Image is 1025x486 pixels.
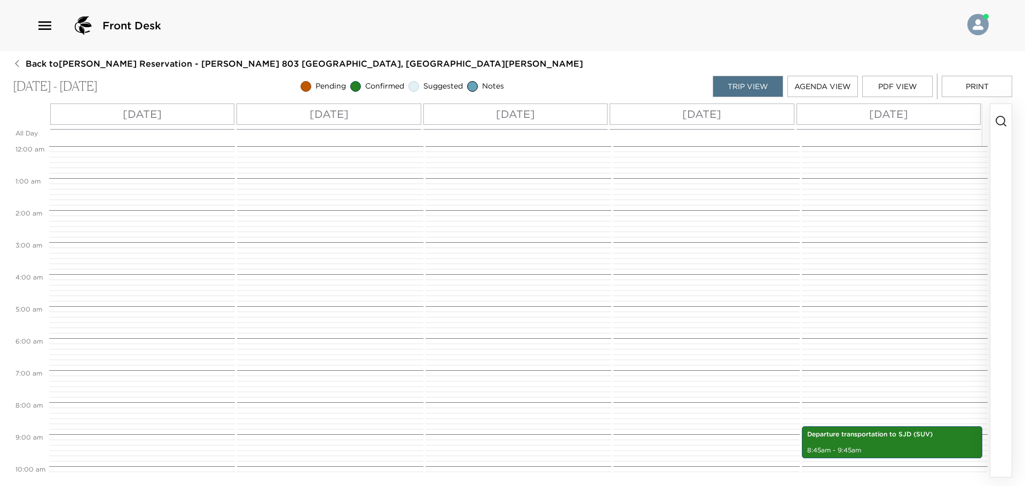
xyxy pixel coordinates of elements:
[713,76,783,97] button: Trip View
[787,76,858,97] button: Agenda View
[15,129,46,138] p: All Day
[423,81,463,92] span: Suggested
[236,103,421,125] button: [DATE]
[802,426,982,458] div: Departure transportation to SJD (SUV)8:45am - 9:45am
[13,145,47,153] span: 12:00 AM
[869,106,908,122] p: [DATE]
[102,18,161,33] span: Front Desk
[70,13,96,38] img: logo
[496,106,535,122] p: [DATE]
[482,81,504,92] span: Notes
[423,103,608,125] button: [DATE]
[797,103,981,125] button: [DATE]
[13,369,45,377] span: 7:00 AM
[13,177,43,185] span: 1:00 AM
[13,465,48,473] span: 10:00 AM
[50,103,234,125] button: [DATE]
[13,58,583,69] button: Back to[PERSON_NAME] Reservation - [PERSON_NAME] 803 [GEOGRAPHIC_DATA], [GEOGRAPHIC_DATA][PERSON_...
[123,106,162,122] p: [DATE]
[13,209,45,217] span: 2:00 AM
[967,14,989,35] img: User
[13,241,45,249] span: 3:00 AM
[13,305,45,313] span: 5:00 AM
[365,81,404,92] span: Confirmed
[310,106,349,122] p: [DATE]
[13,337,45,345] span: 6:00 AM
[862,76,933,97] button: PDF View
[26,58,583,69] span: Back to [PERSON_NAME] Reservation - [PERSON_NAME] 803 [GEOGRAPHIC_DATA], [GEOGRAPHIC_DATA][PERSON...
[13,433,45,441] span: 9:00 AM
[316,81,346,92] span: Pending
[682,106,721,122] p: [DATE]
[610,103,794,125] button: [DATE]
[13,79,98,94] p: [DATE] - [DATE]
[807,430,977,439] p: Departure transportation to SJD (SUV)
[13,401,45,409] span: 8:00 AM
[942,76,1012,97] button: Print
[807,446,977,455] p: 8:45am - 9:45am
[13,273,45,281] span: 4:00 AM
